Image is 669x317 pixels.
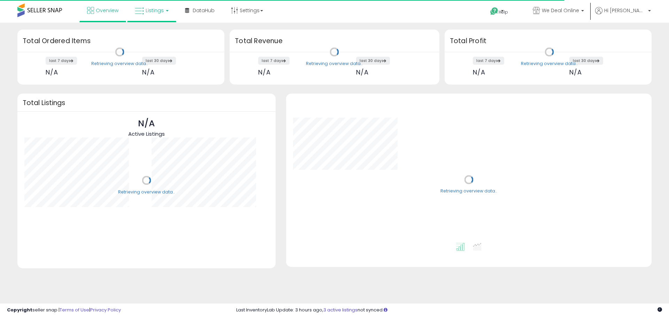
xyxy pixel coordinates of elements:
span: Hi [PERSON_NAME] [604,7,646,14]
div: seller snap | | [7,307,121,314]
div: Retrieving overview data.. [440,188,497,195]
div: Retrieving overview data.. [521,61,578,67]
span: Overview [96,7,118,14]
a: Help [485,2,522,23]
span: DataHub [193,7,215,14]
div: Retrieving overview data.. [91,61,148,67]
div: Retrieving overview data.. [306,61,363,67]
a: Privacy Policy [90,307,121,313]
i: Click here to read more about un-synced listings. [384,308,387,312]
strong: Copyright [7,307,32,313]
span: Listings [146,7,164,14]
a: Hi [PERSON_NAME] [595,7,651,23]
div: Retrieving overview data.. [118,189,175,195]
a: Terms of Use [60,307,89,313]
div: Last InventoryLab Update: 3 hours ago, not synced. [236,307,662,314]
i: Get Help [490,7,499,16]
span: Help [499,9,508,15]
span: We Deal Online [542,7,579,14]
a: 3 active listings [323,307,357,313]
